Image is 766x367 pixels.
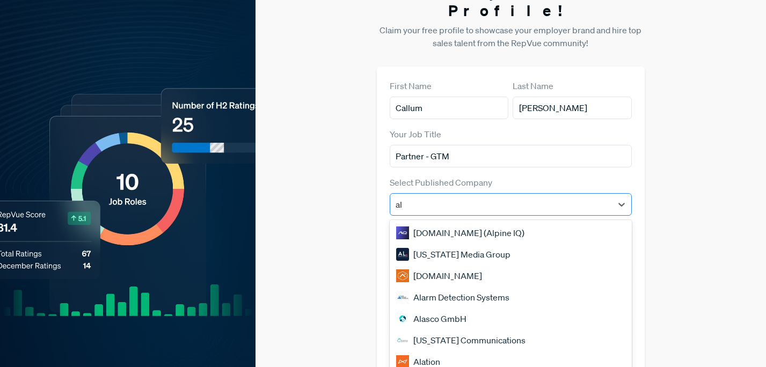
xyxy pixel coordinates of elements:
[377,24,645,49] p: Claim your free profile to showcase your employer brand and hire top sales talent from the RepVue...
[390,128,441,141] label: Your Job Title
[390,176,492,189] label: Select Published Company
[396,312,409,325] img: Alasco GmbH
[390,265,632,287] div: [DOMAIN_NAME]
[390,79,432,92] label: First Name
[390,145,632,167] input: Title
[396,291,409,304] img: Alarm Detection Systems
[396,334,409,347] img: Alaska Communications
[396,269,409,282] img: Alarm.com
[390,308,632,329] div: Alasco GmbH
[390,222,632,244] div: [DOMAIN_NAME] (Alpine IQ)
[390,329,632,351] div: [US_STATE] Communications
[390,244,632,265] div: [US_STATE] Media Group
[390,97,509,119] input: First Name
[513,79,553,92] label: Last Name
[396,226,409,239] img: AIQ.com (Alpine IQ)
[390,287,632,308] div: Alarm Detection Systems
[513,97,632,119] input: Last Name
[396,248,409,261] img: Alabama Media Group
